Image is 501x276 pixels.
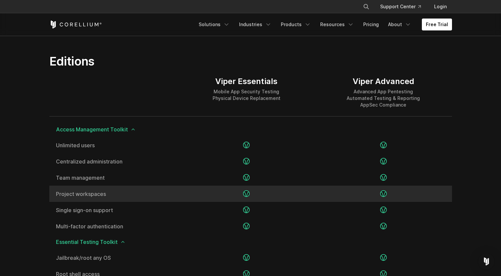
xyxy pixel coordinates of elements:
[56,239,445,245] span: Essential Testing Toolkit
[49,54,313,69] h2: Editions
[359,19,383,30] a: Pricing
[355,1,452,13] div: Navigation Menu
[347,76,420,86] div: Viper Advanced
[56,255,172,260] a: Jailbreak/root any OS
[56,224,172,229] a: Multi-factor authentication
[422,19,452,30] a: Free Trial
[213,88,280,102] div: Mobile App Security Testing Physical Device Replacement
[213,76,280,86] div: Viper Essentials
[347,88,420,108] div: Advanced App Pentesting Automated Testing & Reporting AppSec Compliance
[49,21,102,28] a: Corellium Home
[56,127,445,132] span: Access Management Toolkit
[56,207,172,213] a: Single sign-on support
[384,19,415,30] a: About
[478,253,494,269] div: Open Intercom Messenger
[316,19,358,30] a: Resources
[195,19,234,30] a: Solutions
[56,143,172,148] a: Unlimited users
[360,1,372,13] button: Search
[375,1,426,13] a: Support Center
[56,175,172,180] a: Team management
[277,19,315,30] a: Products
[195,19,452,30] div: Navigation Menu
[235,19,276,30] a: Industries
[429,1,452,13] a: Login
[56,191,172,197] a: Project workspaces
[56,159,172,164] a: Centralized administration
